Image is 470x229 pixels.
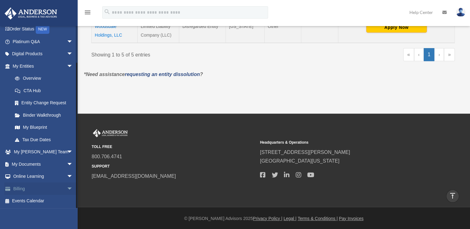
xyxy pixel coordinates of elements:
a: [EMAIL_ADDRESS][DOMAIN_NAME] [92,173,176,179]
a: menu [84,11,91,16]
a: My Documentsarrow_drop_down [4,158,82,170]
span: arrow_drop_down [67,158,79,171]
a: First [403,48,414,61]
i: vertical_align_top [449,192,456,200]
a: Events Calendar [4,195,82,207]
div: NEW [36,25,49,34]
a: Tax Due Dates [9,133,79,146]
span: arrow_drop_down [67,35,79,48]
span: arrow_drop_down [67,146,79,159]
a: Overview [9,72,76,85]
a: [GEOGRAPHIC_DATA][US_STATE] [260,158,340,164]
a: Next [434,48,444,61]
a: 800.706.4741 [92,154,122,159]
a: Legal | [284,216,297,221]
a: My Entitiesarrow_drop_down [4,60,79,72]
a: Entity Change Request [9,97,79,109]
a: Terms & Conditions | [298,216,338,221]
a: Digital Productsarrow_drop_down [4,48,82,60]
small: SUPPORT [92,163,256,170]
td: Disregarded Entity [179,19,226,43]
img: Anderson Advisors Platinum Portal [92,129,129,137]
a: My Blueprint [9,121,79,134]
a: Pay Invoices [339,216,363,221]
td: [US_STATE] [226,19,265,43]
td: Woodsdale Holdings, LLC [92,19,138,43]
span: arrow_drop_down [67,182,79,195]
a: [STREET_ADDRESS][PERSON_NAME] [260,150,350,155]
img: Anderson Advisors Platinum Portal [3,7,59,20]
span: arrow_drop_down [67,170,79,183]
td: Other [264,19,301,43]
a: requesting an entity dissolution [125,72,200,77]
i: search [104,8,111,15]
a: Online Learningarrow_drop_down [4,170,82,183]
button: Apply Now [366,22,427,33]
a: Binder Walkthrough [9,109,79,121]
a: Platinum Q&Aarrow_drop_down [4,35,82,48]
span: arrow_drop_down [67,48,79,61]
a: CTA Hub [9,84,79,97]
div: Showing 1 to 5 of 5 entries [91,48,268,59]
a: 1 [424,48,435,61]
i: menu [84,9,91,16]
small: TOLL FREE [92,144,256,150]
a: Previous [414,48,424,61]
img: User Pic [456,8,465,17]
a: Last [444,48,455,61]
div: © [PERSON_NAME] Advisors 2025 [78,215,470,222]
a: Order StatusNEW [4,23,82,36]
a: vertical_align_top [446,190,459,203]
a: My [PERSON_NAME] Teamarrow_drop_down [4,146,82,158]
em: *Need assistance ? [84,72,203,77]
td: Limited Liability Company (LLC) [138,19,179,43]
span: arrow_drop_down [67,60,79,73]
small: Headquarters & Operations [260,139,424,146]
a: Privacy Policy | [253,216,282,221]
a: Billingarrow_drop_down [4,182,82,195]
